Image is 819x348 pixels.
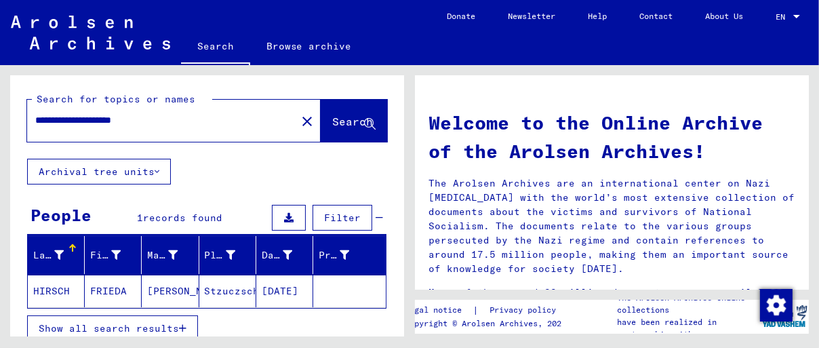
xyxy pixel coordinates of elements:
[138,212,144,224] span: 1
[39,322,179,334] span: Show all search results
[256,236,313,274] mat-header-cell: Date of Birth
[199,275,256,307] mat-cell: Stzuczschin
[319,244,369,266] div: Prisoner #
[27,159,171,185] button: Archival tree units
[405,317,572,330] p: Copyright © Arolsen Archives, 2021
[205,248,235,263] div: Place of Birth
[299,113,315,130] mat-icon: close
[147,244,198,266] div: Maiden Name
[405,303,572,317] div: |
[33,244,84,266] div: Last Name
[28,275,85,307] mat-cell: HIRSCH
[181,30,250,65] a: Search
[144,212,223,224] span: records found
[332,115,373,128] span: Search
[321,100,387,142] button: Search
[479,303,572,317] a: Privacy policy
[405,303,473,317] a: Legal notice
[262,248,292,263] div: Date of Birth
[428,286,795,328] p: Many of the around 30 million documents are now available in the Online Archive of the Arolsen Ar...
[85,236,142,274] mat-header-cell: First Name
[28,236,85,274] mat-header-cell: Last Name
[142,275,199,307] mat-cell: [PERSON_NAME]
[617,316,759,341] p: have been realized in partnership with
[147,248,178,263] div: Maiden Name
[250,30,368,62] a: Browse archive
[205,244,256,266] div: Place of Birth
[31,203,92,227] div: People
[617,292,759,316] p: The Arolsen Archives online collections
[262,244,313,266] div: Date of Birth
[85,275,142,307] mat-cell: FRIEDA
[428,109,795,166] h1: Welcome to the Online Archive of the Arolsen Archives!
[27,315,198,341] button: Show all search results
[90,244,141,266] div: First Name
[313,236,386,274] mat-header-cell: Prisoner #
[37,93,195,105] mat-label: Search for topics or names
[313,205,372,231] button: Filter
[760,289,793,322] img: Change consent
[294,107,321,134] button: Clear
[33,248,64,263] div: Last Name
[428,176,795,276] p: The Arolsen Archives are an international center on Nazi [MEDICAL_DATA] with the world’s most ext...
[11,16,170,50] img: Arolsen_neg.svg
[256,275,313,307] mat-cell: [DATE]
[319,248,349,263] div: Prisoner #
[90,248,121,263] div: First Name
[199,236,256,274] mat-header-cell: Place of Birth
[776,12,791,22] span: EN
[142,236,199,274] mat-header-cell: Maiden Name
[324,212,361,224] span: Filter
